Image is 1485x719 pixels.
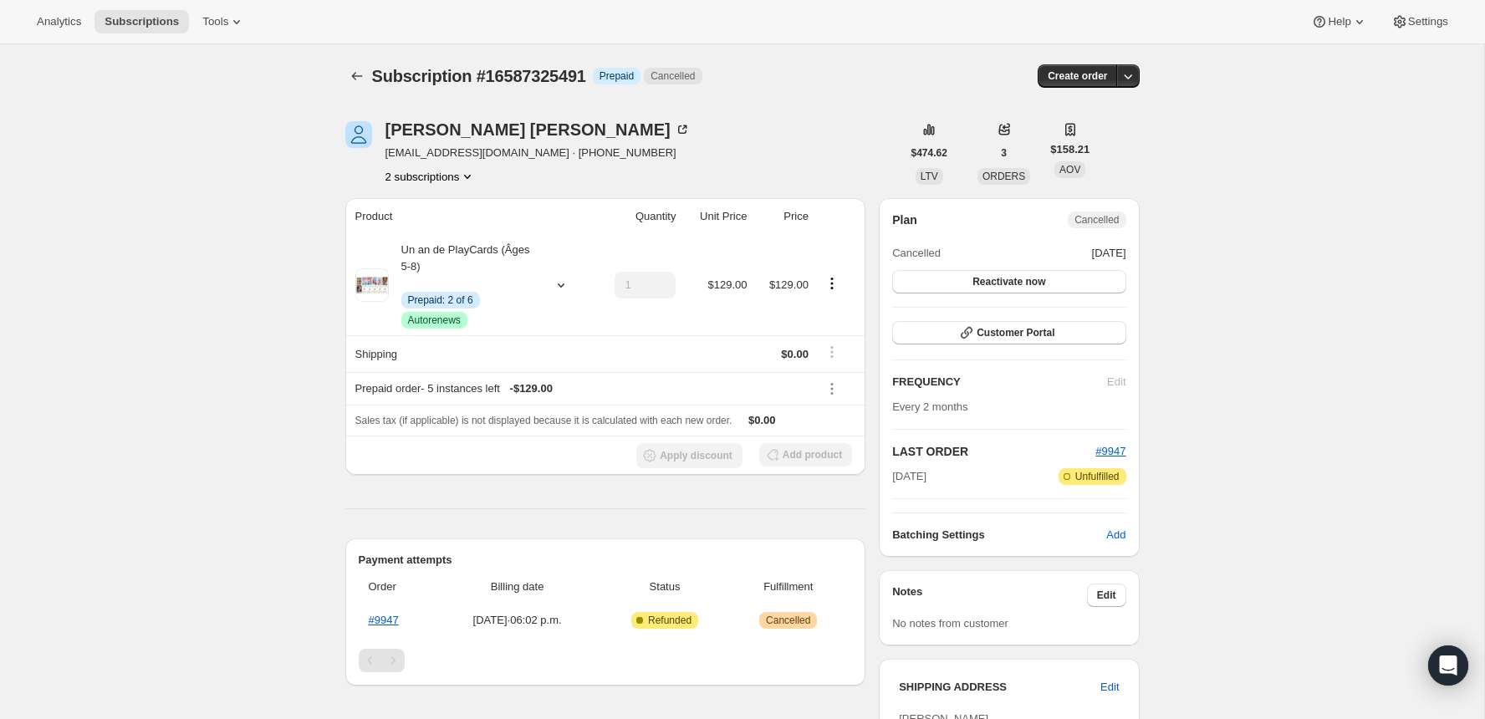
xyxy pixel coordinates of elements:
[385,145,691,161] span: [EMAIL_ADDRESS][DOMAIN_NAME] · [PHONE_NUMBER]
[1301,10,1377,33] button: Help
[385,168,477,185] button: Product actions
[1038,64,1117,88] button: Create order
[892,374,1107,390] h2: FREQUENCY
[892,617,1008,630] span: No notes from customer
[892,400,967,413] span: Every 2 months
[408,293,473,307] span: Prepaid: 2 of 6
[977,326,1054,339] span: Customer Portal
[748,414,776,426] span: $0.00
[439,612,595,629] span: [DATE] · 06:02 p.m.
[769,278,809,291] span: $129.00
[1095,443,1125,460] button: #9947
[510,380,553,397] span: - $129.00
[94,10,189,33] button: Subscriptions
[27,10,91,33] button: Analytics
[202,15,228,28] span: Tools
[911,146,947,160] span: $474.62
[1092,245,1126,262] span: [DATE]
[892,584,1087,607] h3: Notes
[37,15,81,28] span: Analytics
[1096,522,1135,548] button: Add
[982,171,1025,182] span: ORDERS
[892,212,917,228] h2: Plan
[991,141,1017,165] button: 3
[372,67,586,85] span: Subscription #16587325491
[1095,445,1125,457] a: #9947
[651,69,695,83] span: Cancelled
[1074,213,1119,227] span: Cancelled
[600,69,634,83] span: Prepaid
[605,579,725,595] span: Status
[819,343,845,361] button: Shipping actions
[1001,146,1007,160] span: 3
[892,443,1095,460] h2: LAST ORDER
[359,569,435,605] th: Order
[345,64,369,88] button: Subscriptions
[1075,470,1120,483] span: Unfulfilled
[734,579,842,595] span: Fulfillment
[345,121,372,148] span: Isabelle Latour
[1087,584,1126,607] button: Edit
[355,380,809,397] div: Prepaid order - 5 instances left
[1100,679,1119,696] span: Edit
[1097,589,1116,602] span: Edit
[359,552,853,569] h2: Payment attempts
[819,274,845,293] button: Product actions
[369,614,399,626] a: #9947
[385,121,691,138] div: [PERSON_NAME] [PERSON_NAME]
[439,579,595,595] span: Billing date
[355,415,732,426] span: Sales tax (if applicable) is not displayed because it is calculated with each new order.
[1090,674,1129,701] button: Edit
[345,198,593,235] th: Product
[899,679,1100,696] h3: SHIPPING ADDRESS
[345,335,593,372] th: Shipping
[892,270,1125,293] button: Reactivate now
[1408,15,1448,28] span: Settings
[781,348,809,360] span: $0.00
[1106,527,1125,543] span: Add
[972,275,1045,288] span: Reactivate now
[359,649,853,672] nav: Pagination
[921,171,938,182] span: LTV
[192,10,255,33] button: Tools
[1381,10,1458,33] button: Settings
[1428,645,1468,686] div: Open Intercom Messenger
[389,242,539,329] div: Un an de PlayCards (Âges 5-8)
[892,245,941,262] span: Cancelled
[892,468,926,485] span: [DATE]
[105,15,179,28] span: Subscriptions
[681,198,752,235] th: Unit Price
[766,614,810,627] span: Cancelled
[707,278,747,291] span: $129.00
[752,198,813,235] th: Price
[901,141,957,165] button: $474.62
[1059,164,1080,176] span: AOV
[892,527,1106,543] h6: Batching Settings
[892,321,1125,344] button: Customer Portal
[1048,69,1107,83] span: Create order
[593,198,681,235] th: Quantity
[1050,141,1090,158] span: $158.21
[648,614,691,627] span: Refunded
[408,314,461,327] span: Autorenews
[1328,15,1350,28] span: Help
